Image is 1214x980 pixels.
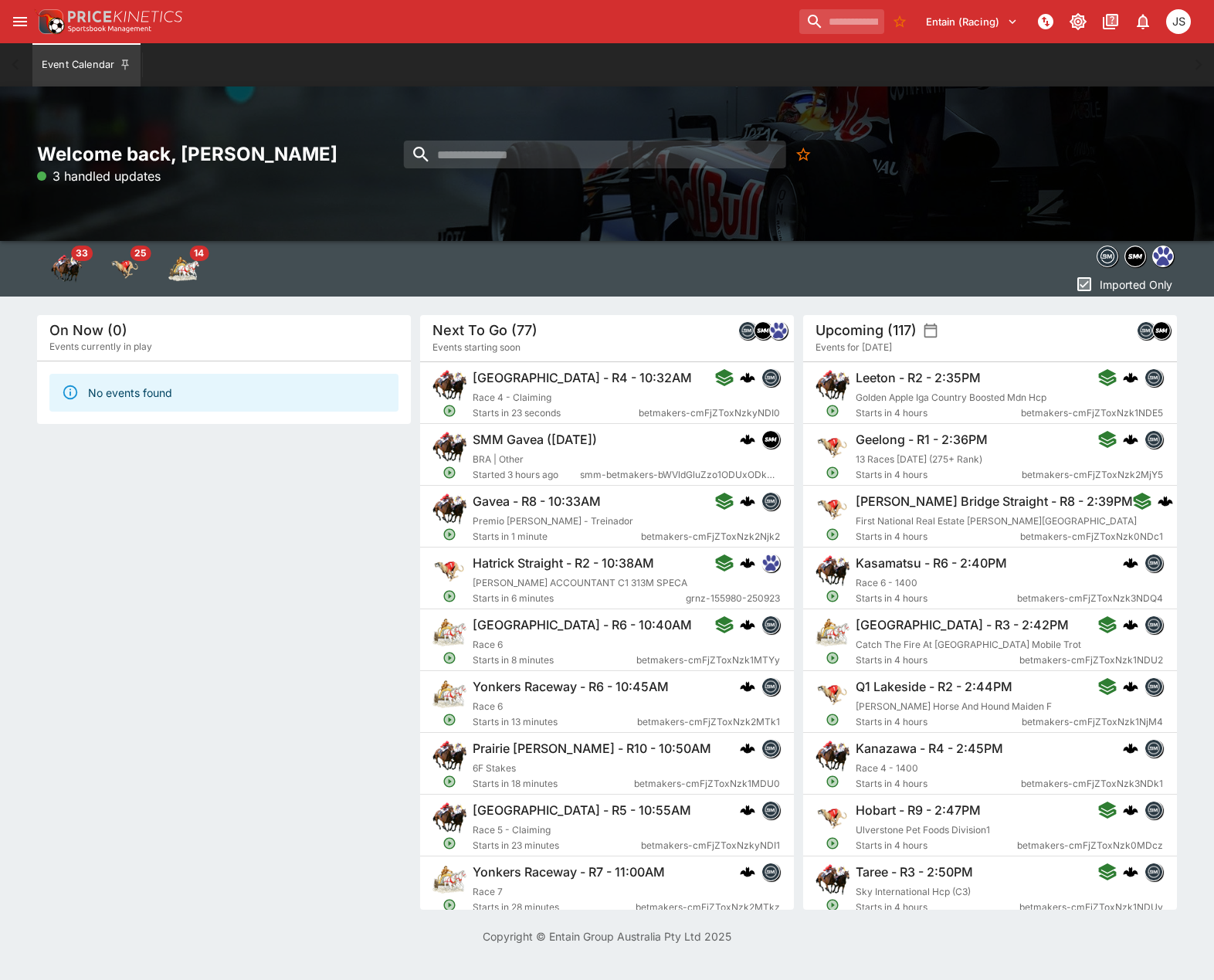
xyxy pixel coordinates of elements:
img: betmakers.png [762,740,779,757]
span: Race 6 - 1400 [856,577,917,588]
h6: Q1 Lakeside - R2 - 2:44PM [856,679,1012,695]
svg: Open [826,651,839,665]
img: logo-cerberus.svg [1123,802,1138,818]
div: samemeetingmulti [761,430,780,449]
h6: Geelong - R1 - 2:36PM [856,432,988,448]
img: logo-cerberus.svg [1123,617,1138,632]
span: betmakers-cmFjZToxNzkyNDI1 [641,838,780,853]
span: Starts in 8 minutes [473,653,636,668]
span: Ulverstone Pet Foods Division1 [856,824,990,836]
div: cerberus [1123,679,1138,694]
h6: Yonkers Raceway - R7 - 11:00AM [473,864,665,880]
img: logo-cerberus.svg [1123,555,1138,571]
img: betmakers.png [762,493,779,510]
p: 3 handled updates [37,167,161,185]
h6: Gavea - R8 - 10:33AM [473,493,601,510]
div: betmakers [761,615,780,634]
div: No events found [88,378,172,407]
img: greyhound_racing.png [816,801,849,835]
svg: Open [826,404,839,418]
img: betmakers.png [1138,322,1155,339]
img: betmakers.png [739,322,756,339]
button: Select Tenant [917,9,1027,34]
img: horse_racing [51,253,82,284]
img: logo-cerberus.svg [1123,432,1138,447]
img: logo-cerberus.svg [740,555,755,571]
div: Horse Racing [51,253,82,284]
div: cerberus [740,432,755,447]
span: Starts in 4 hours [856,838,1017,853]
span: 13 Races [DATE] (275+ Rank) [856,453,982,465]
div: cerberus [1123,432,1138,447]
h6: Hatrick Straight - R2 - 10:38AM [473,555,654,571]
h6: [GEOGRAPHIC_DATA] - R6 - 10:40AM [473,617,692,633]
span: smm-betmakers-bWVldGluZzo1ODUxODkwMzAxNDA4NDEwOTQ [580,467,780,483]
span: Starts in 4 hours [856,591,1017,606]
div: betmakers [761,492,780,510]
span: Sky International Hcp (C3) [856,886,971,897]
h6: Hobart - R9 - 2:47PM [856,802,981,819]
button: settings [923,323,938,338]
img: greyhound_racing.png [816,492,849,526]
span: betmakers-cmFjZToxNzk1NDU2 [1019,653,1163,668]
img: betmakers.png [1145,431,1162,448]
div: cerberus [740,802,755,818]
input: search [404,141,786,168]
div: Event type filters [37,241,213,297]
img: betmakers.png [1145,616,1162,633]
div: cerberus [740,555,755,571]
img: greyhound_racing [110,253,141,284]
button: Imported Only [1070,272,1177,297]
img: logo-cerberus.svg [740,617,755,632]
h6: [PERSON_NAME] Bridge Straight - R8 - 2:39PM [856,493,1133,510]
h6: Leeton - R2 - 2:35PM [856,370,981,386]
span: Catch The Fire At [GEOGRAPHIC_DATA] Mobile Trot [856,639,1081,650]
img: betmakers.png [762,616,779,633]
span: Starts in 6 minutes [473,591,686,606]
img: betmakers.png [1145,369,1162,386]
div: betmakers [1097,246,1118,267]
span: betmakers-cmFjZToxNzk3NDk1 [1021,776,1163,792]
input: search [799,9,884,34]
span: betmakers-cmFjZToxNzk1NDUy [1019,900,1163,915]
div: samemeetingmulti [1124,246,1146,267]
div: betmakers [761,739,780,758]
button: John Seaton [1161,5,1195,39]
span: [PERSON_NAME] ACCOUNTANT C1 313M SPECA [473,577,687,588]
img: logo-cerberus.svg [740,741,755,756]
img: horse_racing.png [432,739,466,773]
svg: Open [826,898,839,912]
span: Race 4 - 1400 [856,762,918,774]
span: Starts in 4 hours [856,714,1022,730]
span: 14 [189,246,209,261]
button: Toggle light/dark mode [1064,8,1092,36]
h6: [GEOGRAPHIC_DATA] - R4 - 10:32AM [473,370,692,386]
h2: Welcome back, [PERSON_NAME] [37,142,411,166]
svg: Open [826,589,839,603]
span: 25 [130,246,151,261]
svg: Open [443,466,456,480]
span: betmakers-cmFjZToxNzkyNDI0 [639,405,780,421]
img: betmakers.png [1145,740,1162,757]
div: grnz [769,321,788,340]
div: cerberus [1123,370,1138,385]
span: Starts in 23 minutes [473,838,641,853]
button: NOT Connected to PK [1032,8,1060,36]
h5: On Now (0) [49,321,127,339]
div: betmakers [1144,615,1163,634]
h5: Next To Go (77) [432,321,537,339]
img: logo-cerberus.svg [1158,493,1173,509]
span: Started 3 hours ago [473,467,580,483]
div: cerberus [1123,741,1138,756]
svg: Open [443,651,456,665]
img: horse_racing.png [432,492,466,526]
div: betmakers [761,368,780,387]
span: Golden Apple Iga Country Boosted Mdn Hcp [856,392,1046,403]
img: samemeetingmulti.png [762,431,779,448]
img: logo-cerberus.svg [740,370,755,385]
svg: Open [443,404,456,418]
span: betmakers-cmFjZToxNzk2MTkz [636,900,780,915]
span: First National Real Estate [PERSON_NAME][GEOGRAPHIC_DATA] [856,515,1137,527]
img: greyhound_racing.png [432,554,466,588]
div: Greyhound Racing [110,253,141,284]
